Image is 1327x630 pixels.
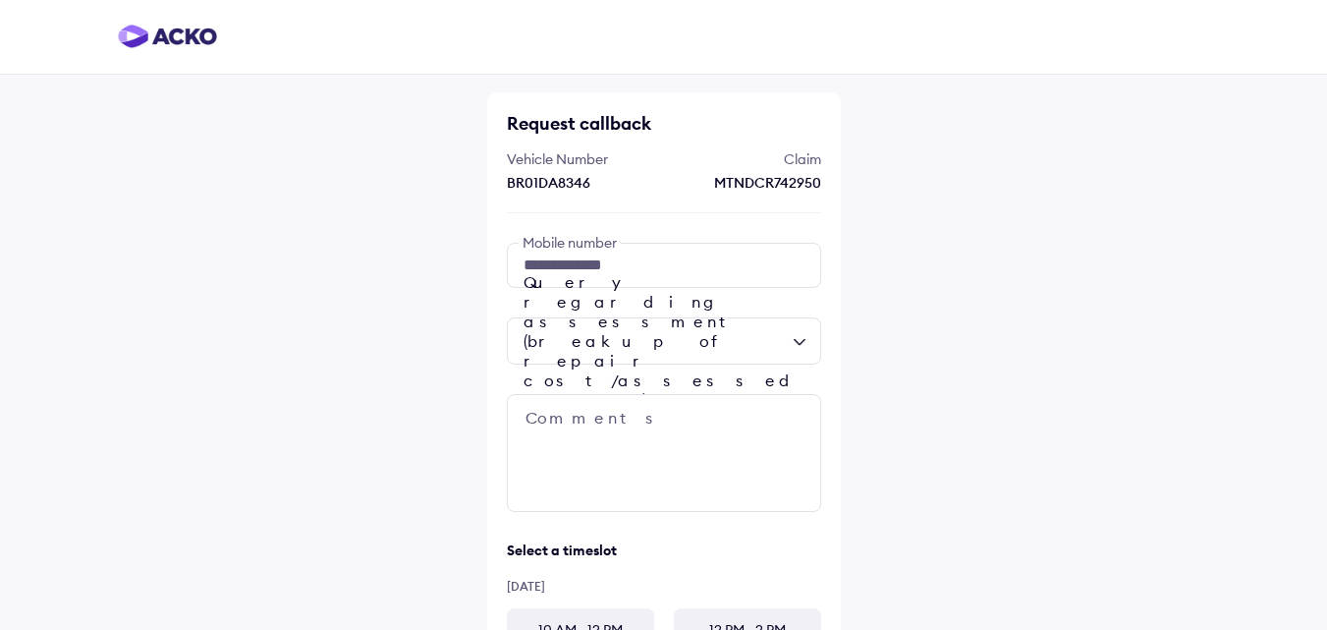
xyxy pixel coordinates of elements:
[507,149,659,169] div: Vehicle Number
[507,579,821,594] div: [DATE]
[507,112,821,135] div: Request callback
[507,173,659,193] div: BR01DA8346
[669,173,821,193] div: MTNDCR742950
[669,149,821,169] div: Claim
[507,542,821,559] div: Select a timeslot
[118,25,217,48] img: horizontal-gradient.png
